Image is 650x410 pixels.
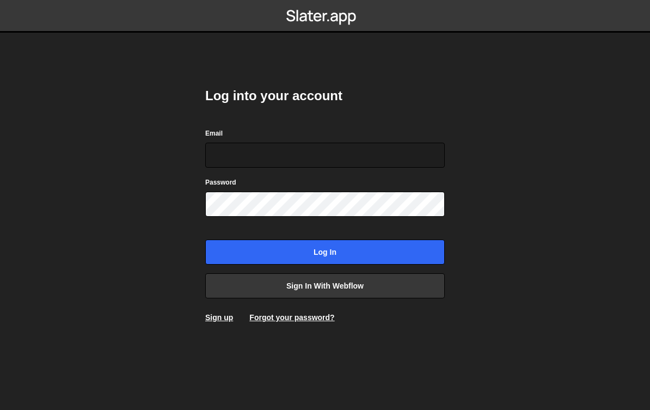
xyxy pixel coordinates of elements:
a: Sign up [205,313,233,322]
a: Forgot your password? [249,313,334,322]
h2: Log into your account [205,87,445,105]
label: Email [205,128,223,139]
input: Log in [205,240,445,265]
label: Password [205,177,236,188]
a: Sign in with Webflow [205,273,445,298]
